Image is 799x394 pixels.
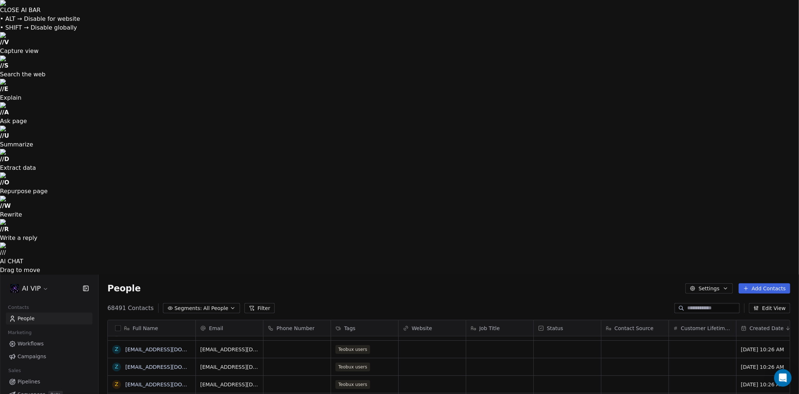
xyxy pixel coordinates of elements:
[412,325,432,332] span: Website
[601,320,669,336] div: Contact Source
[335,345,370,354] span: Teobux users
[22,284,41,293] span: AI VIP
[175,305,202,312] span: Segments:
[18,315,35,322] span: People
[6,338,92,350] a: Workflows
[5,327,35,338] span: Marketing
[335,363,370,371] span: Teobux users
[203,305,228,312] span: All People
[125,382,215,387] a: [EMAIL_ADDRESS][DOMAIN_NAME]
[466,320,533,336] div: Job Title
[115,380,118,388] div: z
[681,325,732,332] span: Customer Lifetime Value
[196,320,263,336] div: Email
[125,347,215,352] a: [EMAIL_ADDRESS][DOMAIN_NAME]
[18,340,44,348] span: Workflows
[18,378,40,386] span: Pipelines
[200,381,259,388] span: [EMAIL_ADDRESS][DOMAIN_NAME]
[335,380,370,389] span: Teobux users
[739,283,790,294] button: Add Contacts
[107,304,154,313] span: 68491 Contacts
[399,320,466,336] div: Website
[6,313,92,325] a: People
[5,365,24,376] span: Sales
[263,320,331,336] div: Phone Number
[133,325,158,332] span: Full Name
[277,325,315,332] span: Phone Number
[750,325,784,332] span: Created Date
[479,325,500,332] span: Job Title
[115,345,118,353] div: z
[107,283,141,294] span: People
[125,364,215,370] a: [EMAIL_ADDRESS][DOMAIN_NAME]
[115,363,118,371] div: z
[200,346,259,353] span: [EMAIL_ADDRESS][DOMAIN_NAME]
[534,320,601,336] div: Status
[685,283,733,294] button: Settings
[331,320,398,336] div: Tags
[749,303,790,313] button: Edit View
[6,376,92,388] a: Pipelines
[669,320,736,336] div: Customer Lifetime Value
[244,303,275,313] button: Filter
[344,325,355,332] span: Tags
[5,302,32,313] span: Contacts
[9,282,50,295] button: AI VIP
[209,325,223,332] span: Email
[774,369,792,387] div: Open Intercom Messenger
[615,325,654,332] span: Contact Source
[6,351,92,363] a: Campaigns
[200,363,259,371] span: [EMAIL_ADDRESS][DOMAIN_NAME]
[547,325,563,332] span: Status
[108,320,195,336] div: Full Name
[18,353,46,360] span: Campaigns
[10,284,19,293] img: 2025-01-15_18-31-34.jpg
